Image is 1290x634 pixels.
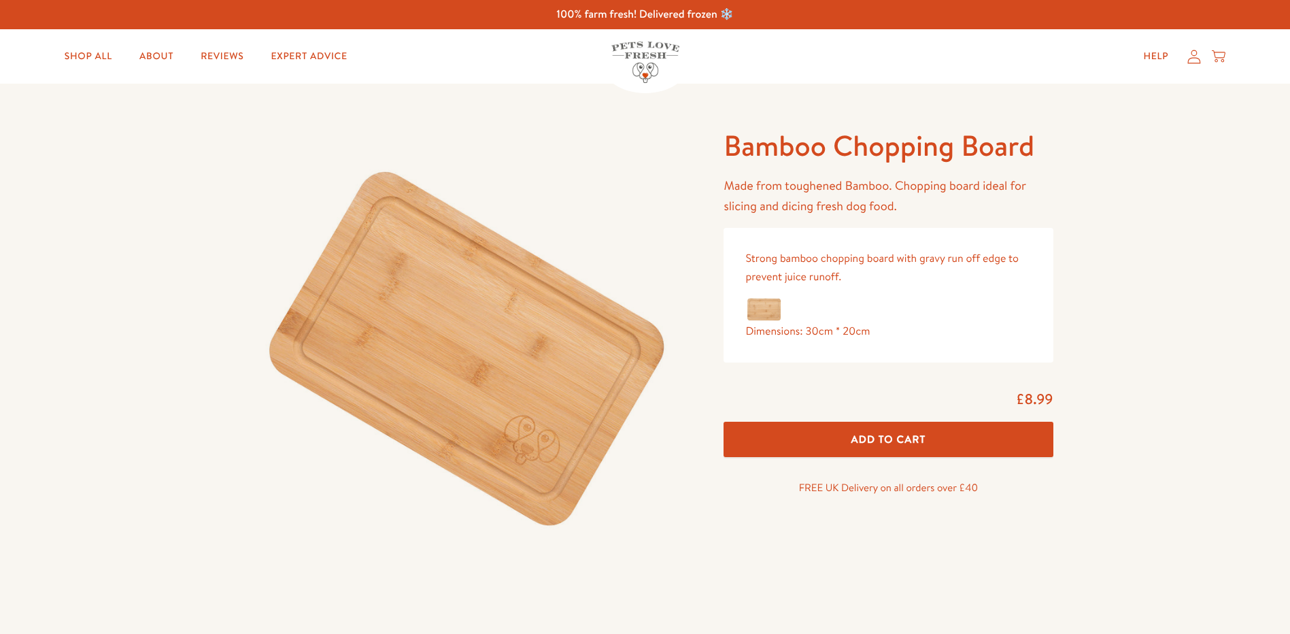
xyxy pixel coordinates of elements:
a: Help [1132,43,1179,70]
p: Strong bamboo chopping board with gravy run off edge to prevent juice runoff. [745,250,1031,286]
span: Add To Cart [851,432,926,446]
p: FREE UK Delivery on all orders over £40 [724,479,1053,497]
button: Add To Cart [724,422,1053,458]
a: About [129,43,184,70]
a: Reviews [190,43,254,70]
a: Expert Advice [260,43,358,70]
img: Bamboo Chopping Board [237,127,692,582]
img: Pets Love Fresh [611,41,679,83]
p: Made from toughened Bamboo. Chopping board ideal for slicing and dicing fresh dog food. [724,176,1053,217]
h1: Bamboo Chopping Board [724,127,1053,165]
a: Shop All [54,43,123,70]
img: chopping_board_no_background_small_902ab38c-8573-4660-ab04-1230e81fb70f_400x.jpg [745,297,783,322]
div: Dimensions: 30cm * 20cm [745,297,1031,341]
span: £8.99 [1016,389,1053,409]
